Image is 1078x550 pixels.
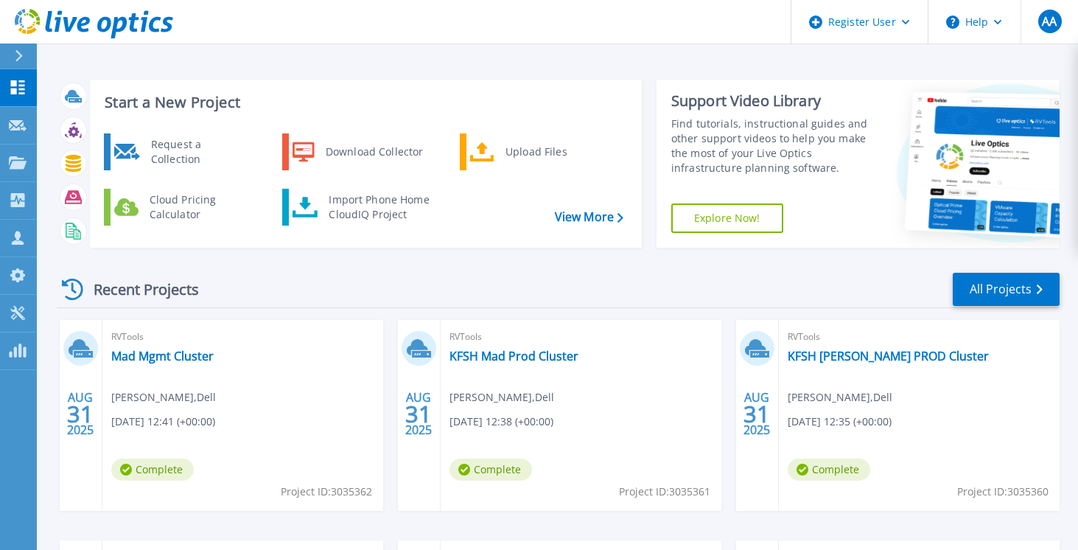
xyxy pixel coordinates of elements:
[57,271,219,307] div: Recent Projects
[743,387,771,441] div: AUG 2025
[460,133,611,170] a: Upload Files
[788,329,1051,345] span: RVTools
[67,408,94,420] span: 31
[788,389,892,405] span: [PERSON_NAME] , Dell
[788,459,870,481] span: Complete
[111,349,214,363] a: Mad Mgmt Cluster
[111,414,215,430] span: [DATE] 12:41 (+00:00)
[142,192,251,222] div: Cloud Pricing Calculator
[104,133,255,170] a: Request a Collection
[405,408,432,420] span: 31
[318,137,430,167] div: Download Collector
[449,349,578,363] a: KFSH Mad Prod Cluster
[619,484,710,500] span: Project ID: 3035361
[788,414,892,430] span: [DATE] 12:35 (+00:00)
[111,329,374,345] span: RVTools
[449,329,713,345] span: RVTools
[104,189,255,226] a: Cloud Pricing Calculator
[281,484,372,500] span: Project ID: 3035362
[953,273,1060,306] a: All Projects
[144,137,251,167] div: Request a Collection
[671,116,873,175] div: Find tutorials, instructional guides and other support videos to help you make the most of your L...
[449,389,554,405] span: [PERSON_NAME] , Dell
[743,408,770,420] span: 31
[788,349,989,363] a: KFSH [PERSON_NAME] PROD Cluster
[405,387,433,441] div: AUG 2025
[449,459,532,481] span: Complete
[555,210,623,224] a: View More
[449,414,553,430] span: [DATE] 12:38 (+00:00)
[111,389,216,405] span: [PERSON_NAME] , Dell
[671,91,873,111] div: Support Video Library
[105,94,623,111] h3: Start a New Project
[321,192,436,222] div: Import Phone Home CloudIQ Project
[671,203,783,233] a: Explore Now!
[957,484,1049,500] span: Project ID: 3035360
[1042,15,1057,27] span: AA
[282,133,433,170] a: Download Collector
[66,387,94,441] div: AUG 2025
[111,459,194,481] span: Complete
[498,137,607,167] div: Upload Files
